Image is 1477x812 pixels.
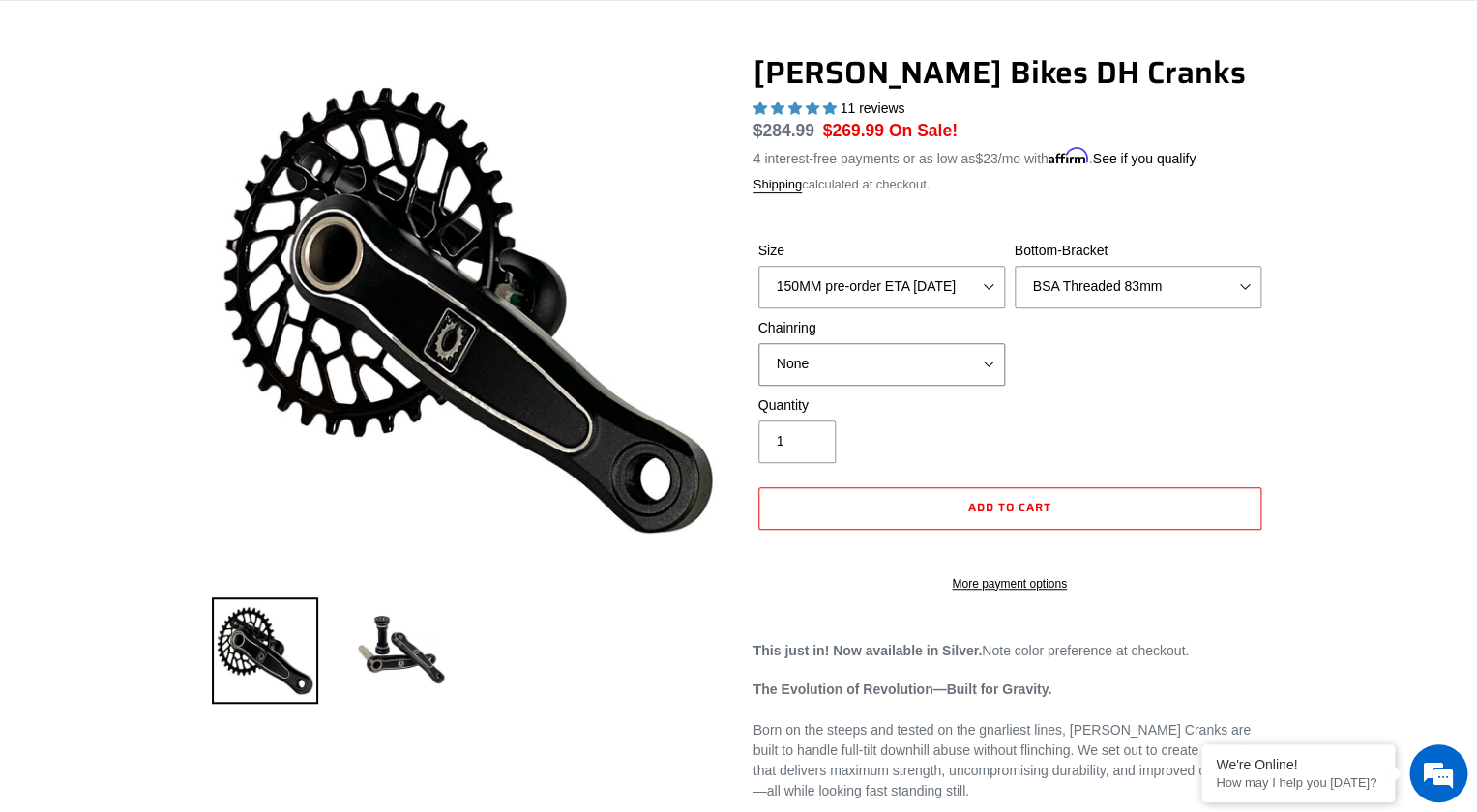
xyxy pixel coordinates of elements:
[968,498,1051,516] span: Add to cart
[1216,775,1380,790] p: How may I help you today?
[753,175,1266,194] div: calculated at checkout.
[758,575,1261,593] a: More payment options
[753,144,1196,169] p: 4 interest-free payments or as low as /mo with .
[758,487,1261,530] button: Add to cart
[753,680,1266,801] p: Born on the steeps and tested on the gnarliest lines, [PERSON_NAME] Cranks are built to handle fu...
[112,244,267,439] span: We're online!
[1092,151,1196,166] a: See if you qualify - Learn more about Affirm Financing (opens in modal)
[62,97,110,145] img: d_696896380_company_1647369064580_696896380
[889,118,958,143] span: On Sale!
[1216,757,1380,772] div: We're Online!
[1049,148,1089,164] span: Affirm
[840,101,904,116] span: 11 reviews
[975,151,997,166] span: $23
[347,597,454,704] img: Load image into Gallery viewer, Canfield Bikes DH Cranks
[130,108,354,133] div: Chat with us now
[21,106,50,135] div: Navigation go back
[10,528,369,595] textarea: Type your message and hit 'Enter'
[317,10,364,56] div: Minimize live chat window
[1015,241,1261,261] label: Bottom-Bracket
[758,318,1005,338] label: Chainring
[753,54,1266,91] h1: [PERSON_NAME] Bikes DH Cranks
[212,597,318,704] img: Load image into Gallery viewer, Canfield Bikes DH Cranks
[753,681,1052,697] strong: The Evolution of Revolution—Built for Gravity.
[753,177,803,193] a: Shipping
[753,121,814,140] s: $284.99
[753,643,983,658] strong: This just in! Now available in Silver.
[823,121,884,140] span: $269.99
[758,241,1005,261] label: Size
[758,395,1005,416] label: Quantity
[753,641,1266,661] p: Note color preference at checkout.
[753,101,841,116] span: 4.91 stars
